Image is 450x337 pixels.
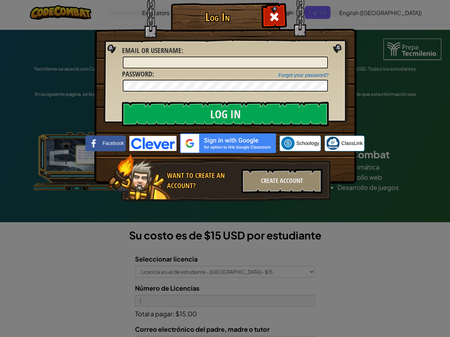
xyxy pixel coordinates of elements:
label: : [122,46,183,56]
span: ClassLink [341,140,363,147]
h1: Log In [173,11,262,23]
input: Log In [122,102,329,126]
a: Forgot your password? [278,72,329,78]
div: Create Account [242,169,322,193]
span: Schoology [296,140,319,147]
img: schoology.png [281,137,295,150]
span: Facebook [102,140,124,147]
img: classlink-logo-small.png [326,137,340,150]
label: : [122,69,154,79]
span: Email or Username [122,46,181,55]
span: Password [122,69,152,79]
div: Want to create an account? [167,171,237,191]
img: facebook_small.png [87,137,101,150]
img: clever-logo-blue.png [129,136,176,151]
img: gplus_sso_button2.svg [180,133,276,153]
